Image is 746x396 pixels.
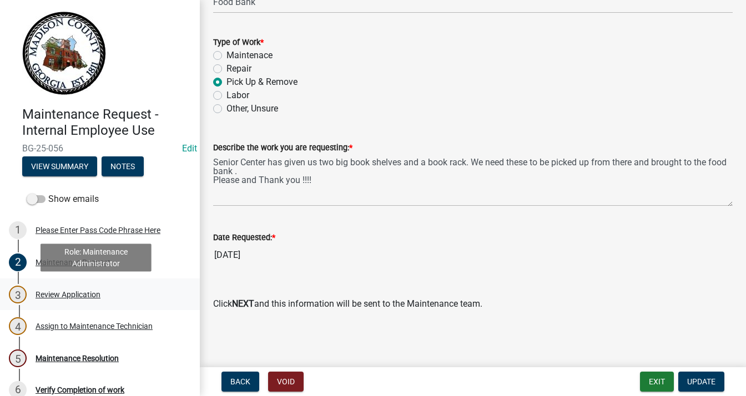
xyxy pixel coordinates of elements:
[102,163,144,171] wm-modal-confirm: Notes
[213,297,733,311] p: Click and this information will be sent to the Maintenance team.
[102,156,144,176] button: Notes
[9,349,27,367] div: 5
[213,39,264,47] label: Type of Work
[22,156,97,176] button: View Summary
[22,12,106,95] img: Madison County, Georgia
[226,49,273,62] label: Maintenace
[640,372,674,392] button: Exit
[9,253,27,271] div: 2
[27,192,99,206] label: Show emails
[687,377,715,386] span: Update
[182,143,197,154] a: Edit
[22,163,97,171] wm-modal-confirm: Summary
[36,226,160,234] div: Please Enter Pass Code Phrase Here
[9,221,27,239] div: 1
[9,286,27,303] div: 3
[9,317,27,335] div: 4
[226,89,249,102] label: Labor
[226,102,278,115] label: Other, Unsure
[36,354,119,362] div: Maintenance Resolution
[213,234,275,242] label: Date Requested:
[232,298,254,309] strong: NEXT
[213,144,352,152] label: Describe the work you are requesting:
[268,372,304,392] button: Void
[36,386,124,394] div: Verify Completion of work
[22,143,178,154] span: BG-25-056
[182,143,197,154] wm-modal-confirm: Edit Application Number
[230,377,250,386] span: Back
[678,372,724,392] button: Update
[226,62,251,75] label: Repair
[221,372,259,392] button: Back
[41,243,152,271] div: Role: Maintenance Administrator
[36,258,110,266] div: Maintenance Request
[36,291,100,298] div: Review Application
[226,75,298,89] label: Pick Up & Remove
[22,106,191,139] h4: Maintenance Request - Internal Employee Use
[36,322,153,330] div: Assign to Maintenance Technician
